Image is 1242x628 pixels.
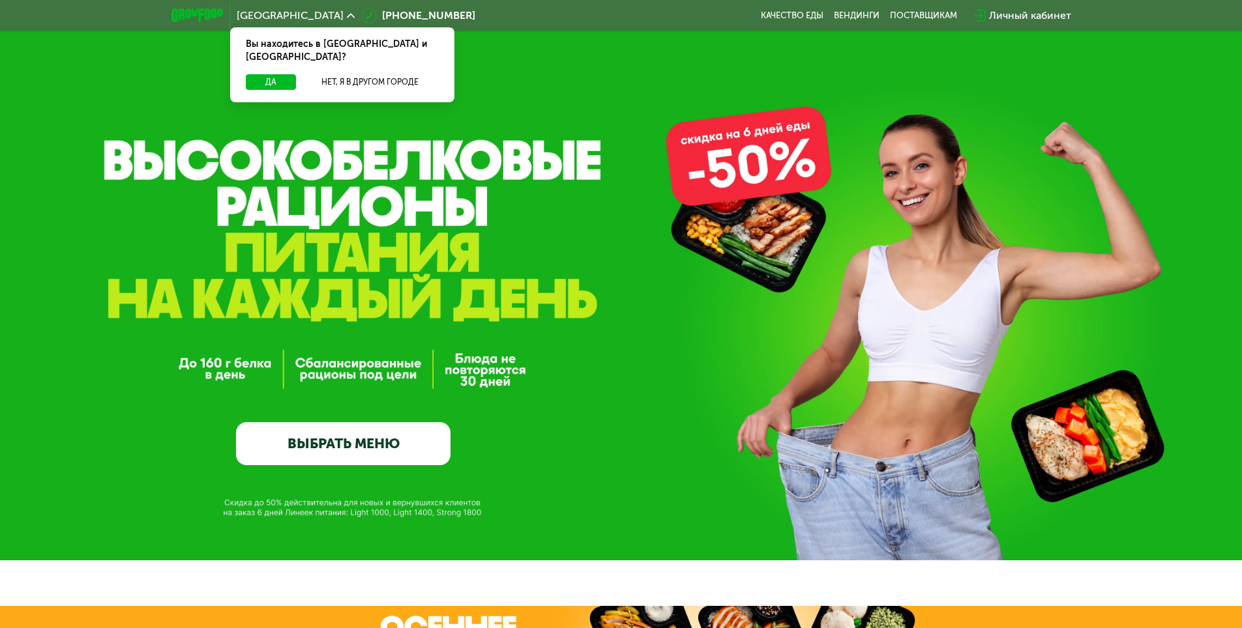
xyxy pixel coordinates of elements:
div: Личный кабинет [989,8,1071,23]
button: Да [246,74,296,90]
button: Нет, я в другом городе [301,74,439,90]
a: Вендинги [834,10,880,21]
div: поставщикам [890,10,957,21]
a: Качество еды [761,10,823,21]
a: ВЫБРАТЬ МЕНЮ [236,422,451,465]
a: [PHONE_NUMBER] [361,8,475,23]
span: [GEOGRAPHIC_DATA] [237,10,344,21]
div: Вы находитесь в [GEOGRAPHIC_DATA] и [GEOGRAPHIC_DATA]? [230,27,454,74]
